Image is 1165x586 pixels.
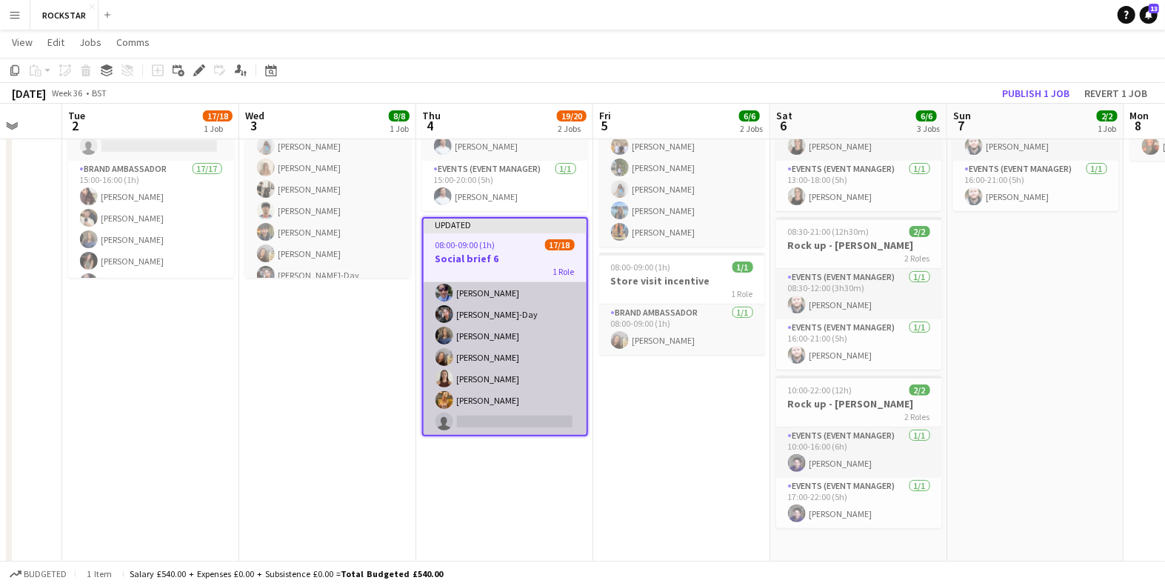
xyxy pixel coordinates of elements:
h3: Store visit incentive [599,274,765,287]
span: 5 [597,117,611,134]
span: 08:00-09:00 (1h) [435,239,495,250]
div: 2 Jobs [740,123,763,134]
app-card-role: Events (Event Manager)1/116:00-21:00 (5h)[PERSON_NAME] [776,319,942,370]
span: 10:00-22:00 (12h) [788,384,852,396]
span: 4 [420,117,441,134]
span: 8 [1128,117,1149,134]
app-card-role: Events (Event Manager)1/116:00-21:00 (5h)[PERSON_NAME] [953,161,1119,211]
app-job-card: Updated08:00-09:00 (1h)17/18Social brief 61 RolePrincess [PERSON_NAME][PERSON_NAME][PERSON_NAME][... [422,217,588,436]
div: BST [92,87,107,99]
app-card-role: Events (Event Manager)1/108:30-12:00 (3h30m)[PERSON_NAME] [776,269,942,319]
span: 7 [951,117,971,134]
span: 6/6 [916,110,937,121]
app-card-role: Brand Ambassador8/808:00-09:00 (1h)[PERSON_NAME][PERSON_NAME][PERSON_NAME][PERSON_NAME][PERSON_NA... [245,110,411,311]
div: 1 Job [390,123,409,134]
span: Wed [245,109,264,122]
app-job-card: 08:00-16:00 (8h)17/18Festival content2 RolesAssistant EM - Deliveroo FR0/108:00-16:00 (8h) Brand ... [68,59,234,278]
h3: Social brief 6 [424,252,587,265]
span: Fri [599,109,611,122]
app-job-card: 08:00-09:00 (1h)5/5Store visit incentive1 RoleBrand Ambassador5/508:00-09:00 (1h)[PERSON_NAME][PE... [599,59,765,247]
h3: Rock up - [PERSON_NAME] [776,397,942,410]
span: 08:30-21:00 (12h30m) [788,226,869,237]
app-card-role: Events (Event Manager)1/110:00-16:00 (6h)[PERSON_NAME] [776,427,942,478]
span: Sat [776,109,792,122]
button: ROCKSTAR [30,1,99,30]
app-job-card: 08:30-21:00 (12h30m)2/2Rock up - [PERSON_NAME]2 RolesEvents (Event Manager)1/108:30-12:00 (3h30m)... [776,217,942,370]
span: 1 Role [732,288,753,299]
span: Mon [1130,109,1149,122]
app-job-card: 08:00-09:00 (1h)1/1Store visit incentive1 RoleBrand Ambassador1/108:00-09:00 (1h)[PERSON_NAME] [599,253,765,355]
h3: Rock up - [PERSON_NAME] [776,239,942,252]
div: Salary £540.00 + Expenses £0.00 + Subsistence £0.00 = [130,568,443,579]
span: Sun [953,109,971,122]
span: 2/2 [909,384,930,396]
a: Comms [110,33,156,52]
span: 2/2 [909,226,930,237]
button: Publish 1 job [996,84,1075,103]
span: 13 [1149,4,1159,13]
button: Revert 1 job [1078,84,1153,103]
span: 2 [66,117,85,134]
span: View [12,36,33,49]
span: 2/2 [1097,110,1118,121]
div: 1 Job [1098,123,1117,134]
app-job-card: 10:00-22:00 (12h)2/2Rock up - [PERSON_NAME]2 RolesEvents (Event Manager)1/110:00-16:00 (6h)[PERSO... [776,376,942,528]
span: 2 Roles [905,411,930,422]
span: 6 [774,117,792,134]
span: 1 item [81,568,117,579]
span: 17/18 [545,239,575,250]
span: Budgeted [24,569,67,579]
span: Edit [47,36,64,49]
span: 17/18 [203,110,233,121]
app-card-role: Events (Event Manager)1/115:00-20:00 (5h)[PERSON_NAME] [422,161,588,211]
app-card-role: Brand Ambassador5/508:00-09:00 (1h)[PERSON_NAME][PERSON_NAME][PERSON_NAME][PERSON_NAME][PERSON_NAME] [599,110,765,247]
app-card-role: Brand Ambassador17/1715:00-16:00 (1h)[PERSON_NAME][PERSON_NAME][PERSON_NAME][PERSON_NAME][PERSON_... [68,161,234,555]
span: 08:00-09:00 (1h) [611,262,671,273]
span: 1/1 [732,262,753,273]
div: [DATE] [12,86,46,101]
span: Comms [116,36,150,49]
span: 6/6 [739,110,760,121]
app-card-role: Events (Event Manager)1/117:00-22:00 (5h)[PERSON_NAME] [776,478,942,528]
div: 1 Job [204,123,232,134]
span: 2 Roles [905,253,930,264]
span: 19/20 [557,110,587,121]
span: Thu [422,109,441,122]
span: 3 [243,117,264,134]
app-job-card: 08:00-09:00 (1h)8/8Social brief 71 RoleBrand Ambassador8/808:00-09:00 (1h)[PERSON_NAME][PERSON_NA... [245,59,411,278]
app-card-role: Events (Event Manager)1/113:00-18:00 (5h)[PERSON_NAME] [776,161,942,211]
a: 13 [1140,6,1158,24]
span: Week 36 [49,87,86,99]
span: 1 Role [553,266,575,277]
div: Updated [424,219,587,230]
a: Jobs [73,33,107,52]
div: 3 Jobs [917,123,940,134]
div: 2 Jobs [558,123,586,134]
app-card-role: Brand Ambassador1/108:00-09:00 (1h)[PERSON_NAME] [599,304,765,355]
span: 8/8 [389,110,410,121]
span: Jobs [79,36,101,49]
span: Total Budgeted £540.00 [341,568,443,579]
a: Edit [41,33,70,52]
span: Tue [68,109,85,122]
button: Budgeted [7,566,69,582]
a: View [6,33,39,52]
